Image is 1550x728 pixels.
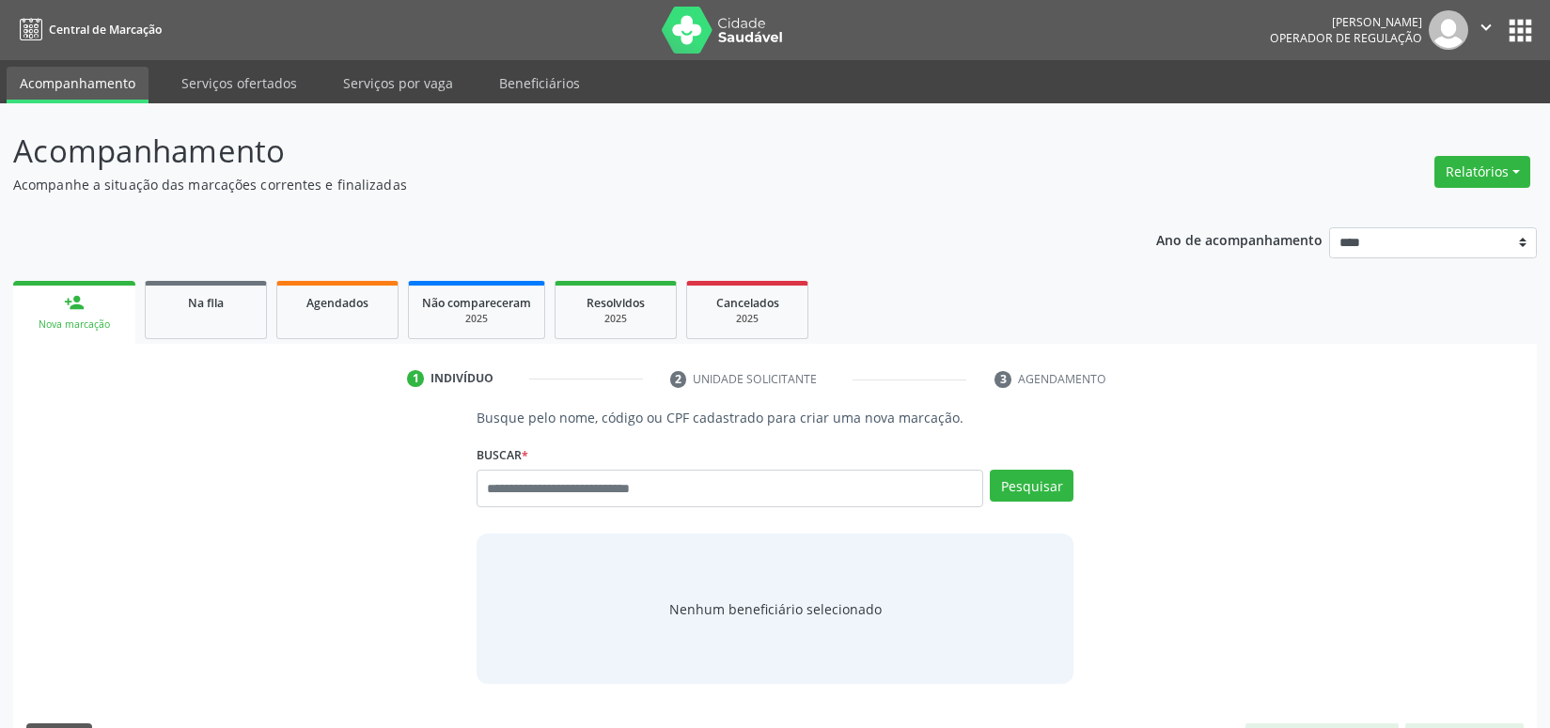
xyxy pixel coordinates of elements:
span: Operador de regulação [1270,30,1422,46]
p: Ano de acompanhamento [1156,227,1323,251]
div: person_add [64,292,85,313]
button: apps [1504,14,1537,47]
div: [PERSON_NAME] [1270,14,1422,30]
div: Indivíduo [431,370,493,387]
span: Cancelados [716,295,779,311]
div: 2025 [700,312,794,326]
div: 2025 [422,312,531,326]
span: Central de Marcação [49,22,162,38]
button: Pesquisar [990,470,1073,502]
span: Resolvidos [587,295,645,311]
p: Acompanhe a situação das marcações correntes e finalizadas [13,175,1080,194]
a: Central de Marcação [13,14,162,45]
div: Nova marcação [26,318,122,332]
a: Beneficiários [486,67,593,100]
button:  [1468,10,1504,50]
a: Acompanhamento [7,67,149,103]
span: Não compareceram [422,295,531,311]
p: Busque pelo nome, código ou CPF cadastrado para criar uma nova marcação. [477,408,1074,427]
button: Relatórios [1434,156,1530,188]
p: Acompanhamento [13,128,1080,175]
span: Na fila [188,295,224,311]
i:  [1476,17,1496,38]
div: 1 [407,370,424,387]
a: Serviços por vaga [330,67,466,100]
label: Buscar [477,441,528,470]
img: img [1429,10,1468,50]
div: 2025 [569,312,663,326]
span: Nenhum beneficiário selecionado [669,599,882,619]
a: Serviços ofertados [168,67,310,100]
span: Agendados [306,295,368,311]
